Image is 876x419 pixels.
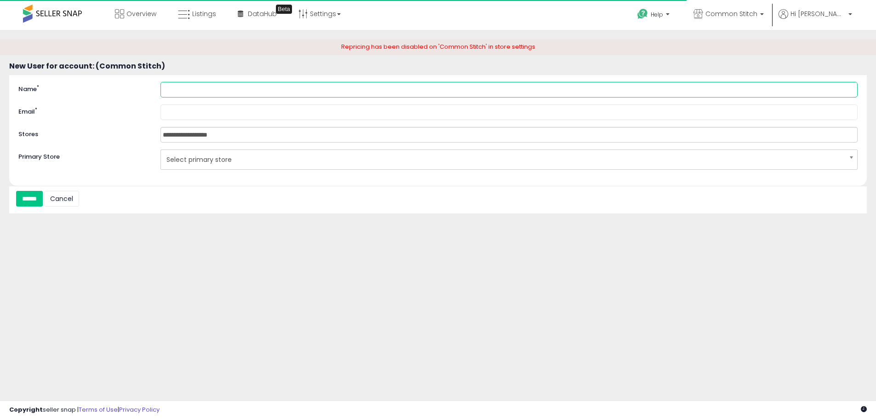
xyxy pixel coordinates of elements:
span: Overview [126,9,156,18]
span: Common Stitch [705,9,757,18]
div: Tooltip anchor [276,5,292,14]
a: Privacy Policy [119,405,160,414]
i: Get Help [637,8,648,20]
span: Listings [192,9,216,18]
span: Repricing has been disabled on 'Common Stitch' in store settings [341,42,535,51]
label: Primary Store [11,149,154,161]
h3: New User for account: (Common Stitch) [9,51,867,70]
span: Select primary store [166,152,840,167]
span: DataHub [248,9,277,18]
label: Email [11,104,154,116]
span: Hi [PERSON_NAME] [790,9,846,18]
strong: Copyright [9,405,43,414]
label: Stores [11,127,154,139]
a: Terms of Use [79,405,118,414]
span: Help [651,11,663,18]
a: Hi [PERSON_NAME] [779,9,852,30]
a: Help [630,1,679,30]
a: Cancel [44,191,79,207]
label: Name [11,82,154,94]
div: seller snap | | [9,406,160,414]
